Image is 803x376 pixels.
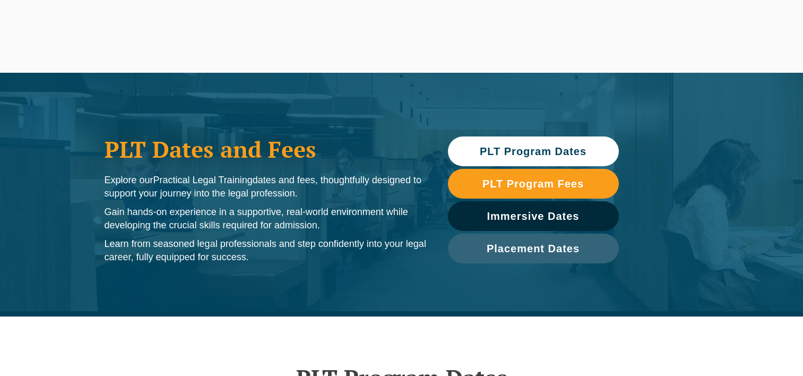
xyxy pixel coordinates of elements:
a: Immersive Dates [448,201,619,231]
p: Explore our dates and fees, thoughtfully designed to support your journey into the legal profession. [105,174,427,200]
span: Placement Dates [487,243,580,254]
a: PLT Program Fees [448,169,619,199]
p: Gain hands-on experience in a supportive, real-world environment while developing the crucial ski... [105,206,427,232]
span: Immersive Dates [487,211,580,221]
a: PLT Program Dates [448,136,619,166]
a: Placement Dates [448,234,619,263]
h1: PLT Dates and Fees [105,136,427,163]
span: PLT Program Fees [482,178,584,189]
p: Learn from seasoned legal professionals and step confidently into your legal career, fully equipp... [105,237,427,264]
span: Practical Legal Training [153,175,253,185]
span: PLT Program Dates [480,146,586,157]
